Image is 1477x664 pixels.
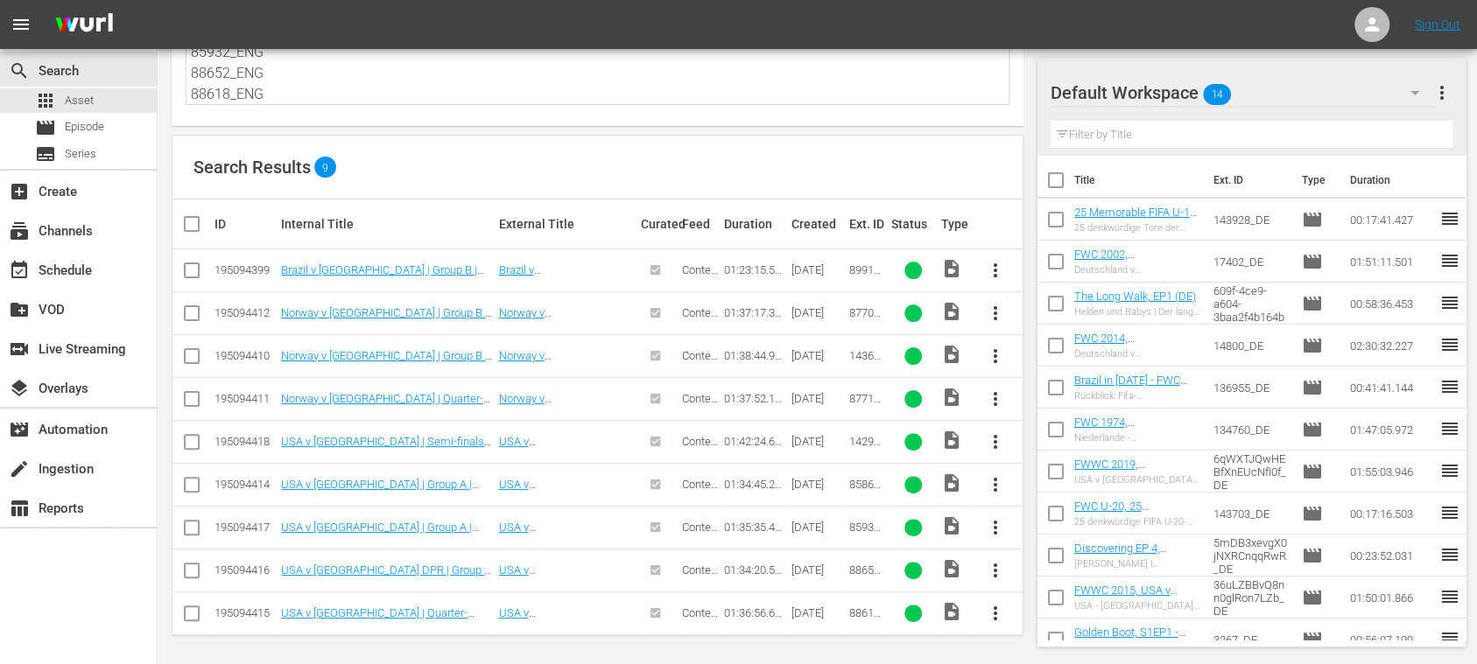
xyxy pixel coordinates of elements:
div: Created [791,217,844,231]
div: Rückblick: Fifa-Weltmeisterschaft Usa 1994™ [1074,390,1199,402]
th: Title [1074,156,1204,205]
a: USA v [GEOGRAPHIC_DATA] | Semi-finals | FIFA Women's World Cup [GEOGRAPHIC_DATA] 1995™ | Full Mat... [281,435,491,487]
span: Content [682,263,718,290]
div: [DATE] [791,435,844,448]
span: Video [941,430,962,451]
span: 88652_ENG [849,563,885,590]
button: more_vert [1431,72,1452,114]
textarea: 89919_ENG 87707_ENG 143616_ENG 87712_ENG 142934_ENG 85865_ENG 85932_ENG 88652_ENG 88618_ENG [191,25,1009,105]
span: Automation [9,419,30,440]
a: USA v [GEOGRAPHIC_DATA] | Group A | FIFA Women's World Cup [GEOGRAPHIC_DATA] 1999™ | Full Match R... [498,478,625,556]
div: [DATE] [791,263,844,276]
span: reorder [1439,334,1460,355]
span: Episode [1302,293,1323,314]
span: 88618_ENG [849,606,885,633]
div: [DATE] [791,392,844,405]
td: 143703_DE [1206,493,1295,535]
div: 195094399 [215,263,276,276]
div: 01:23:15.541 [724,263,785,276]
a: Norway v [GEOGRAPHIC_DATA] | Group B | FIFA Women's World Cup [GEOGRAPHIC_DATA] 1995™ | Full Matc... [498,306,625,385]
a: USA v [GEOGRAPHIC_DATA] | Group A | FIFA Women's World Cup [GEOGRAPHIC_DATA] 1999™ | Full Match R... [498,521,625,599]
span: Content [682,435,718,461]
span: Episode [1302,461,1323,482]
a: Golden Boot, S1EP1 - Totò (DE) [1074,626,1185,652]
td: 136955_DE [1206,367,1295,409]
th: Type [1291,156,1340,205]
div: [DATE] [791,563,844,577]
a: Brazil v [GEOGRAPHIC_DATA] | Group B | FIFA Women's World Cup [GEOGRAPHIC_DATA] PR 1991™ | Full M... [281,263,484,316]
a: FWWC 2015, USA v [GEOGRAPHIC_DATA], Final - FMR (DE) [1074,584,1183,623]
span: VOD [9,299,30,320]
span: Video [941,601,962,622]
div: Feed [682,217,719,231]
span: Content [682,349,718,375]
div: [DATE] [791,478,844,491]
td: 17402_DE [1206,241,1295,283]
div: 195094416 [215,563,276,577]
div: Deutschland v [GEOGRAPHIC_DATA] | Viertelfinale | FIFA Fussball-Weltmeisterschaft Korea/[GEOGRAPH... [1074,264,1199,276]
td: 00:41:41.144 [1343,367,1439,409]
span: Video [941,387,962,408]
a: Sign Out [1415,17,1460,31]
span: Episode [1302,629,1323,650]
span: Content [682,478,718,504]
span: Overlays [9,378,30,399]
span: 85865_ENG [849,478,885,504]
span: Episode [1302,377,1323,398]
div: ID [215,217,276,231]
button: more_vert [974,421,1016,463]
div: 195094414 [215,478,276,491]
a: Norway v [GEOGRAPHIC_DATA] | Quarter-finals | FIFA Women's World Cup [GEOGRAPHIC_DATA] 1995™ | Fu... [498,392,625,471]
span: more_vert [985,346,1006,367]
a: Norway v [GEOGRAPHIC_DATA] | Quarter-finals | FIFA Women's World Cup [GEOGRAPHIC_DATA] 1995™ | Fu... [281,392,490,444]
span: reorder [1439,586,1460,607]
span: more_vert [1431,82,1452,103]
span: 9 [314,161,336,173]
span: 87707_ENG [849,306,885,332]
button: more_vert [974,549,1016,591]
div: Default Workspace [1051,68,1437,117]
a: USA v [GEOGRAPHIC_DATA] | Group A | FIFA Women's World Cup [GEOGRAPHIC_DATA] 1999™ | Full Match R... [281,478,481,530]
button: more_vert [974,507,1016,549]
a: Norway v [GEOGRAPHIC_DATA] | Group B | FIFA Women's World Cup [GEOGRAPHIC_DATA] 1995™ | Full Matc... [281,306,492,359]
span: 89919_ENG [849,263,885,290]
span: Episode [1302,419,1323,440]
button: more_vert [974,592,1016,634]
a: USA v [GEOGRAPHIC_DATA] | Quarter-finals | FIFA Women's World Cup [GEOGRAPHIC_DATA] 1999™ | Full ... [281,606,481,659]
span: Episode [1302,545,1323,566]
td: 00:17:16.503 [1343,493,1439,535]
span: 142934_ENG [849,435,883,461]
span: Video [941,344,962,365]
div: 01:37:17.398 [724,306,785,319]
span: 85932_ENG [849,521,885,547]
div: 195094410 [215,349,276,362]
a: Discovering EP 4, [PERSON_NAME] (DE) [1074,542,1182,568]
span: Asset [35,90,56,111]
button: more_vert [974,249,1016,291]
a: 25 Memorable FIFA U-17 Women’s World Cup Goals (DE) [1074,206,1197,245]
span: menu [11,14,32,35]
span: reorder [1439,628,1460,649]
div: 01:35:35.488 [724,521,785,534]
span: Episode [1302,251,1323,272]
span: Search [9,60,30,81]
span: more_vert [985,603,1006,624]
td: 143928_DE [1206,199,1295,241]
span: more_vert [985,388,1006,409]
span: Episode [65,118,104,136]
a: FWC 2002, [GEOGRAPHIC_DATA] v [GEOGRAPHIC_DATA], Quarter-Finals - FMR (DE) [1074,248,1199,300]
span: Episode [1302,587,1323,608]
div: 195094417 [215,521,276,534]
div: Duration [724,217,785,231]
span: more_vert [985,260,1006,281]
div: USA v [GEOGRAPHIC_DATA] | Finale | FIFA Frauen-Weltmeisterschaft [GEOGRAPHIC_DATA] 2019™ | Spiel ... [1074,474,1199,486]
div: Curated [641,217,678,231]
span: Video [941,258,962,279]
span: reorder [1439,208,1460,229]
a: Brazil v [GEOGRAPHIC_DATA] | Group B | FIFA Women's World Cup [GEOGRAPHIC_DATA] PR 1991™ | Full M... [498,263,625,342]
span: reorder [1439,292,1460,313]
div: 01:36:56.678 [724,606,785,619]
td: 3267_DE [1206,619,1295,661]
div: 01:34:20.522 [724,563,785,577]
span: Episode [1302,335,1323,356]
